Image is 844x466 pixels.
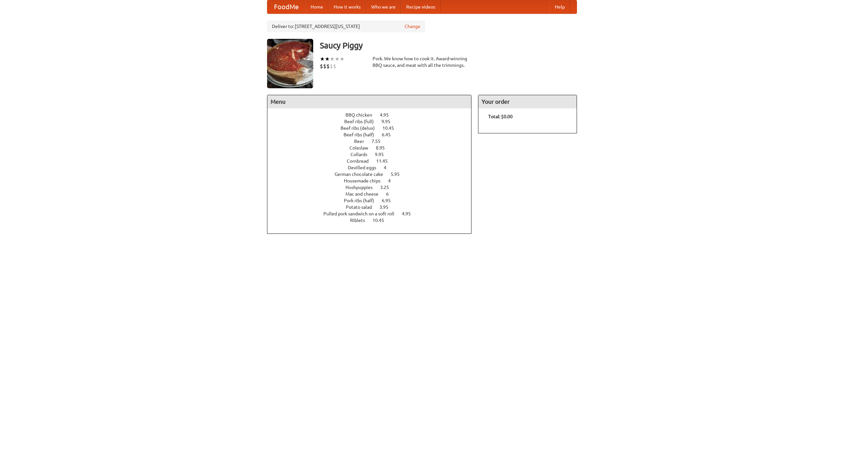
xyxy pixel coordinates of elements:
div: Deliver to: [STREET_ADDRESS][US_STATE] [267,20,425,32]
a: German chocolate cake 5.95 [335,172,412,177]
span: 6 [386,191,395,197]
span: Potato salad [346,205,378,210]
a: Beef ribs (half) 6.45 [344,132,403,137]
span: 3.95 [379,205,395,210]
a: FoodMe [267,0,305,14]
span: Beef ribs (full) [344,119,380,124]
a: Home [305,0,328,14]
li: $ [323,63,326,70]
span: Hushpuppies [346,185,379,190]
div: Pork. We know how to cook it. Award-winning BBQ sauce, and meat with all the trimmings. [373,55,471,69]
a: Housemade chips 4 [344,178,403,183]
a: Hushpuppies 3.25 [346,185,401,190]
a: Change [405,23,420,30]
span: 3.25 [380,185,396,190]
span: 4.95 [402,211,417,216]
span: Housemade chips [344,178,387,183]
a: Potato salad 3.95 [346,205,401,210]
li: ★ [335,55,340,63]
li: $ [320,63,323,70]
a: How it works [328,0,366,14]
span: 6.95 [382,198,397,203]
a: Pulled pork sandwich on a soft roll 4.95 [323,211,423,216]
span: Mac and cheese [346,191,385,197]
b: Total: $0.00 [488,114,513,119]
span: Devilled eggs [348,165,383,170]
span: 4 [388,178,397,183]
span: Pulled pork sandwich on a soft roll [323,211,401,216]
span: 4 [384,165,393,170]
span: 4.95 [380,112,395,118]
h3: Saucy Piggy [320,39,577,52]
a: Beef ribs (full) 9.95 [344,119,403,124]
span: 11.45 [376,158,394,164]
span: Collards [350,152,374,157]
a: BBQ chicken 4.95 [346,112,401,118]
a: Cornbread 11.45 [347,158,400,164]
a: Help [550,0,570,14]
span: Pork ribs (half) [344,198,381,203]
span: Beef ribs (half) [344,132,381,137]
li: ★ [325,55,330,63]
span: 8.95 [376,145,391,151]
a: Riblets 10.45 [350,218,396,223]
span: 10.45 [382,125,401,131]
li: $ [333,63,336,70]
a: Beer 7.55 [354,139,393,144]
h4: Your order [478,95,577,108]
a: Mac and cheese 6 [346,191,401,197]
span: 9.95 [381,119,397,124]
span: 7.55 [372,139,387,144]
span: 9.95 [375,152,390,157]
span: 6.45 [382,132,397,137]
a: Recipe videos [401,0,440,14]
span: BBQ chicken [346,112,379,118]
span: Beer [354,139,371,144]
span: Coleslaw [349,145,375,151]
a: Beef ribs (delux) 10.45 [341,125,406,131]
span: 10.45 [373,218,391,223]
a: Who we are [366,0,401,14]
span: Beef ribs (delux) [341,125,381,131]
li: ★ [340,55,345,63]
li: $ [326,63,330,70]
a: Pork ribs (half) 6.95 [344,198,403,203]
a: Devilled eggs 4 [348,165,399,170]
span: German chocolate cake [335,172,390,177]
a: Collards 9.95 [350,152,396,157]
span: Cornbread [347,158,375,164]
span: Riblets [350,218,372,223]
span: 5.95 [391,172,406,177]
li: $ [330,63,333,70]
a: Coleslaw 8.95 [349,145,397,151]
li: ★ [320,55,325,63]
img: angular.jpg [267,39,313,88]
h4: Menu [267,95,471,108]
li: ★ [330,55,335,63]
